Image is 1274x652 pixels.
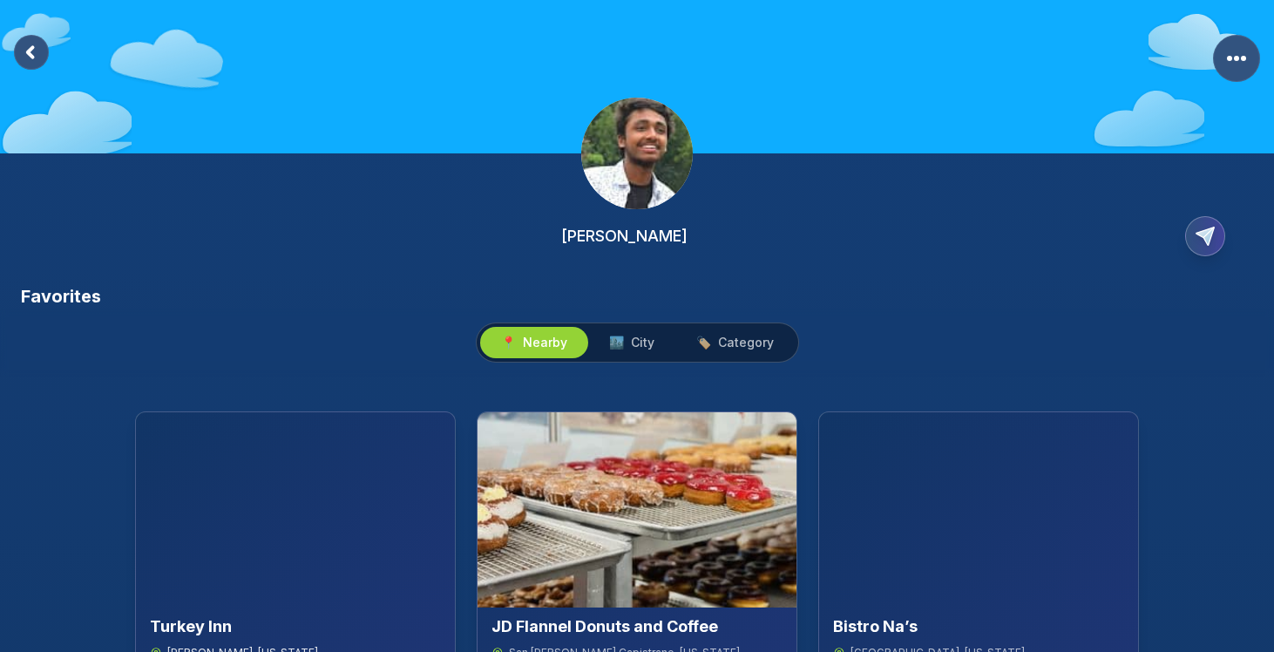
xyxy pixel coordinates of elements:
h3: Turkey Inn [150,615,232,639]
h3: Favorites [21,284,101,309]
span: 🏙️ [609,334,624,351]
button: 📍Nearby [480,327,588,358]
span: 📍 [501,334,516,351]
button: More Options [1213,35,1260,82]
span: City [631,334,654,351]
img: Turkey Inn [136,412,455,608]
img: Profile Image [581,98,693,209]
img: Bistro Na’s [819,412,1138,608]
button: Copy Profile Link [1178,209,1253,263]
h3: Bistro Na’s [833,615,918,639]
span: 🏷️ [696,334,711,351]
button: 🏙️City [588,327,675,358]
h2: [PERSON_NAME] [561,224,688,248]
span: Category [718,334,774,351]
span: Nearby [523,334,567,351]
button: 🏷️Category [675,327,795,358]
img: JD Flannel Donuts and Coffee [478,412,796,608]
h3: JD Flannel Donuts and Coffee [491,615,718,639]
